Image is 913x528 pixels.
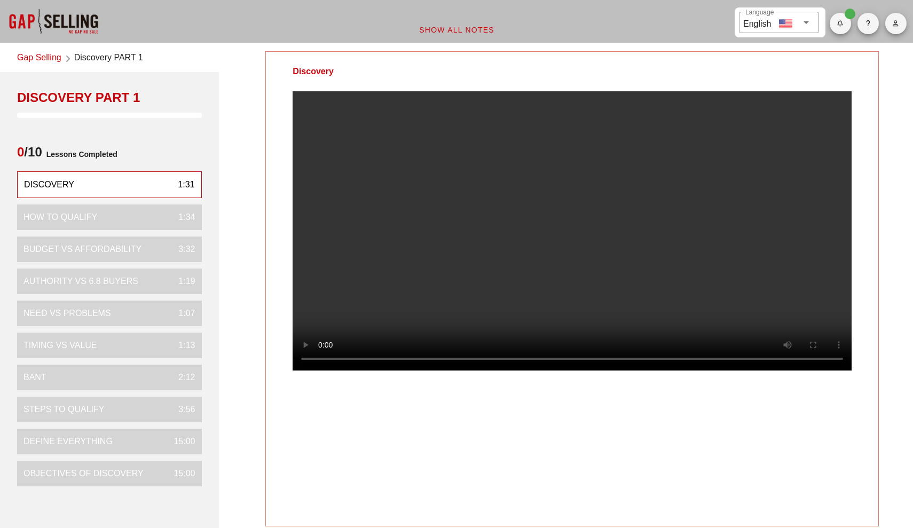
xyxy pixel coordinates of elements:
[745,9,774,17] label: Language
[170,371,195,384] div: 2:12
[17,145,24,159] span: 0
[170,403,195,416] div: 3:56
[165,467,195,480] div: 15:00
[17,89,202,106] div: Discovery PART 1
[170,275,195,288] div: 1:19
[17,144,42,165] span: /10
[743,15,771,30] div: English
[23,275,138,288] div: Authority vs 6.8 Buyers
[23,307,111,320] div: Need vs Problems
[17,51,61,66] a: Gap Selling
[23,403,104,416] div: Steps to Qualify
[170,307,195,320] div: 1:07
[266,52,360,91] div: Discovery
[23,371,46,384] div: BANT
[23,467,144,480] div: Objectives of Discovery
[170,211,195,224] div: 1:34
[410,20,503,40] button: Show All Notes
[169,178,194,191] div: 1:31
[23,435,113,448] div: Define Everything
[42,144,117,165] span: Lessons Completed
[170,339,195,352] div: 1:13
[419,26,494,34] span: Show All Notes
[23,339,97,352] div: Timing vs Value
[170,243,195,256] div: 3:32
[23,211,97,224] div: How To Qualify
[165,435,195,448] div: 15:00
[74,51,143,66] span: Discovery PART 1
[739,12,819,33] div: LanguageEnglish
[24,178,74,191] div: Discovery
[23,243,141,256] div: Budget vs Affordability
[845,9,855,19] span: Badge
